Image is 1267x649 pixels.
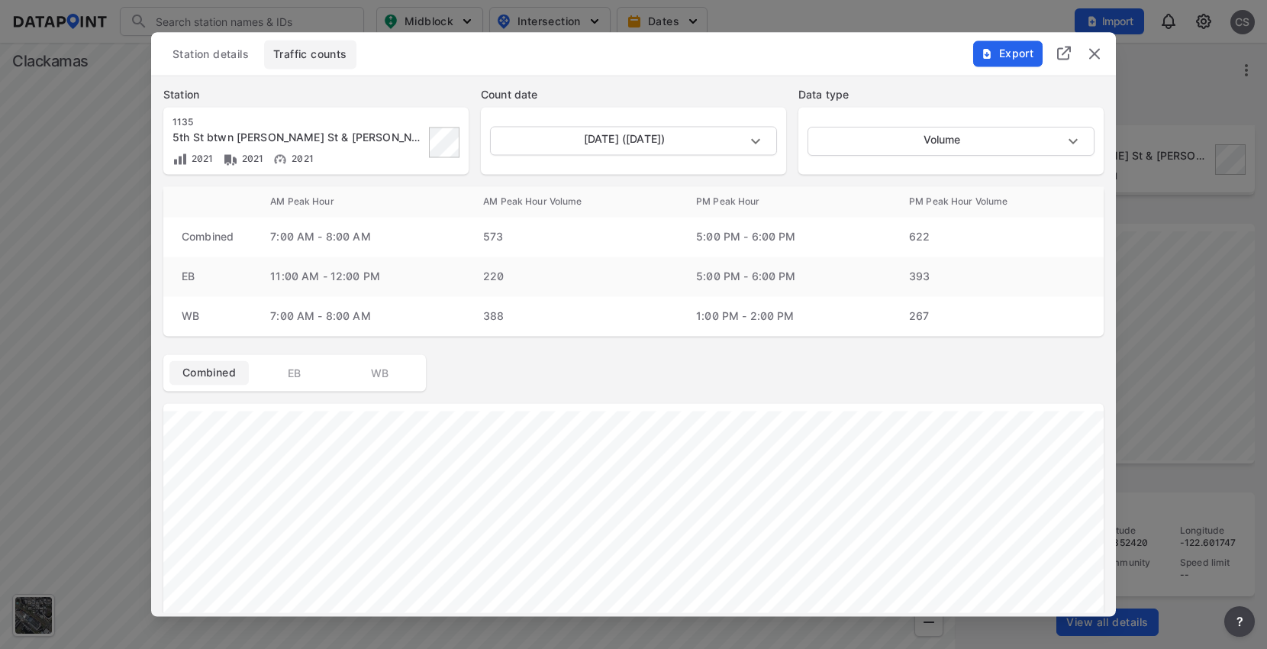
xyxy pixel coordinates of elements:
[891,257,1104,297] td: 393
[223,152,238,167] img: Vehicle class
[273,47,347,63] span: Traffic counts
[172,47,249,63] span: Station details
[264,366,325,381] span: EB
[163,257,252,297] td: EB
[172,131,424,146] div: 5th St btwn JQ Adams St & Jackson St
[1085,45,1104,63] img: close.efbf2170.svg
[163,297,252,337] td: WB
[1085,45,1104,63] button: delete
[252,297,465,337] td: 7:00 AM - 8:00 AM
[798,88,1104,103] label: Data type
[252,218,465,257] td: 7:00 AM - 8:00 AM
[163,218,252,257] td: Combined
[350,366,411,381] span: WB
[465,257,678,297] td: 220
[1055,44,1073,62] img: full_screen.b7bf9a36.svg
[678,218,891,257] td: 5:00 PM - 6:00 PM
[891,187,1104,218] th: PM Peak Hour Volume
[808,127,1095,156] div: Volume
[465,297,678,337] td: 388
[465,218,678,257] td: 573
[163,40,1104,69] div: basic tabs example
[188,153,214,165] span: 2021
[982,47,1033,62] span: Export
[163,88,469,103] label: Station
[891,297,1104,337] td: 267
[1224,606,1255,637] button: more
[678,297,891,337] td: 1:00 PM - 2:00 PM
[481,88,786,103] label: Count date
[490,127,777,156] div: [DATE] ([DATE])
[252,257,465,297] td: 11:00 AM - 12:00 PM
[172,152,188,167] img: Volume count
[465,187,678,218] th: AM Peak Hour Volume
[678,257,891,297] td: 5:00 PM - 6:00 PM
[891,218,1104,257] td: 622
[169,361,420,386] div: basic tabs example
[179,366,240,381] span: Combined
[678,187,891,218] th: PM Peak Hour
[252,187,465,218] th: AM Peak Hour
[172,117,424,129] div: 1135
[973,41,1043,67] button: Export
[1233,612,1246,631] span: ?
[238,153,264,165] span: 2021
[272,152,288,167] img: Vehicle speed
[288,153,314,165] span: 2021
[981,48,993,60] img: File%20-%20Download.70cf71cd.svg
